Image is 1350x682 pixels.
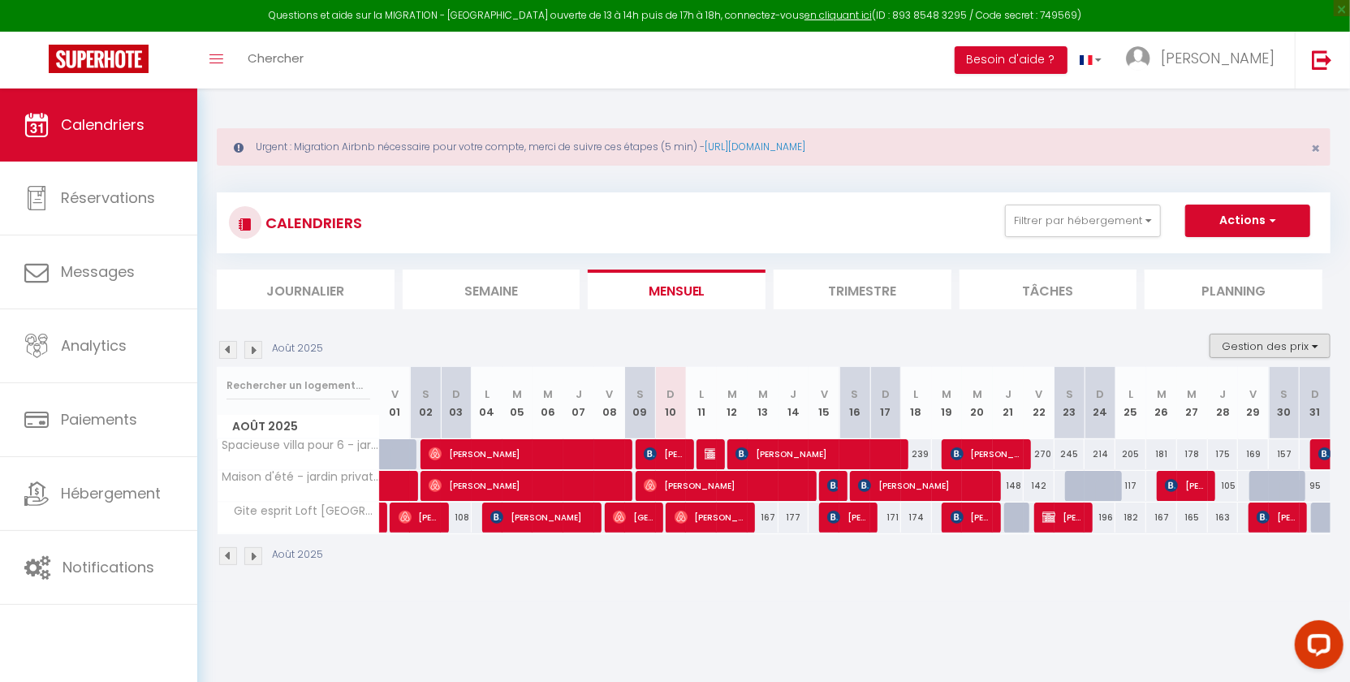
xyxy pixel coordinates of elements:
[1096,386,1104,402] abbr: D
[576,386,582,402] abbr: J
[49,45,149,73] img: Super Booking
[1115,503,1146,533] div: 182
[1311,138,1320,158] span: ×
[248,50,304,67] span: Chercher
[809,367,839,439] th: 15
[973,386,982,402] abbr: M
[220,439,382,451] span: Spacieuse villa pour 6 - jardin, calme& plage -[GEOGRAPHIC_DATA]
[1115,367,1146,439] th: 25
[901,503,932,533] div: 174
[429,470,624,501] span: [PERSON_NAME]
[1177,367,1208,439] th: 27
[699,386,704,402] abbr: L
[914,386,919,402] abbr: L
[735,438,900,469] span: [PERSON_NAME]
[1238,439,1269,469] div: 169
[827,502,869,533] span: [PERSON_NAME]
[882,386,890,402] abbr: D
[441,367,472,439] th: 03
[1042,502,1084,533] span: [PERSON_NAME]
[61,114,144,135] span: Calendriers
[1208,439,1239,469] div: 175
[1177,503,1208,533] div: 165
[261,205,362,241] h3: CALENDRIERS
[951,438,1023,469] span: [PERSON_NAME]
[613,502,654,533] span: [GEOGRAPHIC_DATA]
[422,386,429,402] abbr: S
[686,367,717,439] th: 11
[220,471,382,483] span: Maison d'été - jardin privatif + piscine & plages
[1024,439,1055,469] div: 270
[748,503,779,533] div: 167
[63,557,154,577] span: Notifications
[606,386,613,402] abbr: V
[1238,367,1269,439] th: 29
[1146,503,1177,533] div: 167
[1085,439,1115,469] div: 214
[217,128,1331,166] div: Urgent : Migration Airbnb nécessaire pour votre compte, merci de suivre ces étapes (5 min) -
[804,8,872,22] a: en cliquant ici
[490,502,593,533] span: [PERSON_NAME]
[960,270,1137,309] li: Tâches
[1085,367,1115,439] th: 24
[901,439,932,469] div: 239
[1281,386,1288,402] abbr: S
[217,270,395,309] li: Journalier
[1269,367,1300,439] th: 30
[779,503,809,533] div: 177
[1055,439,1085,469] div: 245
[1157,386,1167,402] abbr: M
[543,386,553,402] abbr: M
[1177,439,1208,469] div: 178
[1024,471,1055,501] div: 142
[1005,205,1161,237] button: Filtrer par hébergement
[821,386,828,402] abbr: V
[1035,386,1042,402] abbr: V
[839,367,870,439] th: 16
[779,367,809,439] th: 14
[644,438,685,469] span: [PERSON_NAME]
[441,503,472,533] div: 108
[1208,503,1239,533] div: 163
[513,386,523,402] abbr: M
[1250,386,1257,402] abbr: V
[858,470,992,501] span: [PERSON_NAME]
[226,371,370,400] input: Rechercher un logement...
[727,386,737,402] abbr: M
[1269,439,1300,469] div: 157
[675,502,747,533] span: [PERSON_NAME]
[61,335,127,356] span: Analytics
[1300,471,1331,501] div: 95
[563,367,594,439] th: 07
[1005,386,1011,402] abbr: J
[951,502,992,533] span: [PERSON_NAME]
[1055,367,1085,439] th: 23
[1024,367,1055,439] th: 22
[399,502,440,533] span: [PERSON_NAME]
[429,438,624,469] span: [PERSON_NAME]
[1115,439,1146,469] div: 205
[774,270,951,309] li: Trimestre
[962,367,993,439] th: 20
[656,367,687,439] th: 10
[61,483,161,503] span: Hébergement
[748,367,779,439] th: 13
[932,367,963,439] th: 19
[955,46,1067,74] button: Besoin d'aide ?
[705,140,805,153] a: [URL][DOMAIN_NAME]
[636,386,644,402] abbr: S
[1257,502,1298,533] span: [PERSON_NAME]
[533,367,563,439] th: 06
[1208,367,1239,439] th: 28
[380,367,411,439] th: 01
[993,367,1024,439] th: 21
[1126,46,1150,71] img: ...
[502,367,533,439] th: 05
[666,386,675,402] abbr: D
[758,386,768,402] abbr: M
[852,386,859,402] abbr: S
[1219,386,1226,402] abbr: J
[870,367,901,439] th: 17
[594,367,625,439] th: 08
